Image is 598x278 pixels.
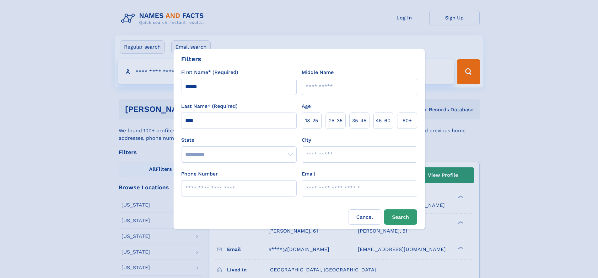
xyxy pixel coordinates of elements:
span: 60+ [402,117,412,124]
span: 18‑25 [305,117,318,124]
label: First Name* (Required) [181,69,238,76]
div: Filters [181,54,201,64]
label: Cancel [348,209,381,225]
label: Email [302,170,315,178]
label: Last Name* (Required) [181,102,238,110]
span: 45‑60 [376,117,391,124]
label: State [181,136,297,144]
label: Age [302,102,311,110]
span: 35‑45 [352,117,366,124]
label: Middle Name [302,69,334,76]
label: Phone Number [181,170,218,178]
button: Search [384,209,417,225]
label: City [302,136,311,144]
span: 25‑35 [329,117,342,124]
